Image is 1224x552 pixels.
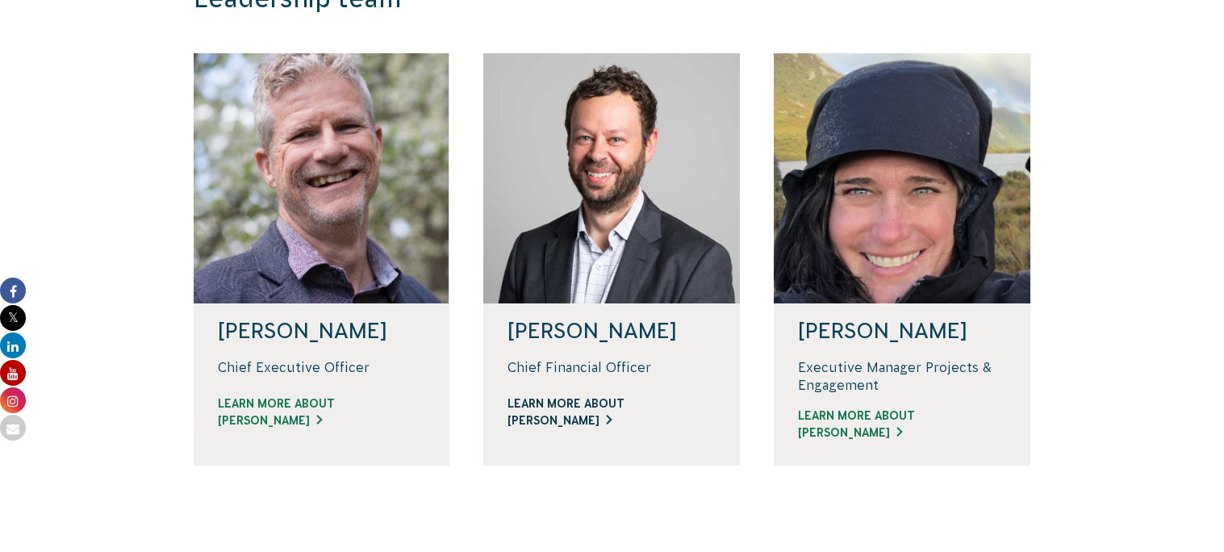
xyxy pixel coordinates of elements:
[508,395,716,429] a: Learn more about [PERSON_NAME]
[218,320,426,342] h4: [PERSON_NAME]
[798,358,1006,395] p: Executive Manager Projects & Engagement
[508,320,716,342] h4: [PERSON_NAME]
[218,358,426,376] p: Chief Executive Officer
[218,395,426,429] a: Learn more about [PERSON_NAME]
[798,408,1006,441] a: Learn more about [PERSON_NAME]
[508,358,716,376] p: Chief Financial Officer
[798,320,1006,342] h4: [PERSON_NAME]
